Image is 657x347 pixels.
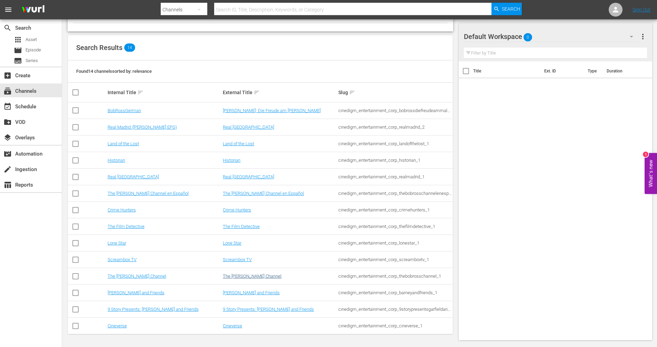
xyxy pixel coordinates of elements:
[645,153,657,194] button: Open Feedback Widget
[3,102,12,111] span: Schedule
[3,181,12,189] span: Reports
[223,88,336,97] div: External Title
[76,43,122,52] span: Search Results
[108,191,189,196] a: The [PERSON_NAME] Channel en Español
[26,57,38,64] span: Series
[524,30,532,44] span: 0
[3,133,12,142] span: Overlays
[108,108,141,113] a: BobRossGerman
[643,152,648,157] div: 1
[540,61,584,81] th: Ext. ID
[108,141,139,146] a: Land of the Lost
[338,158,452,163] div: cinedigm_entertainment_corp_historian_1
[338,88,452,97] div: Slug
[108,174,159,179] a: Real [GEOGRAPHIC_DATA]
[603,61,644,81] th: Duration
[3,24,12,32] span: Search
[14,36,22,44] span: Asset
[223,307,314,312] a: 9 Story Presents: [PERSON_NAME] and Friends
[3,87,12,95] span: Channels
[491,3,522,15] button: Search
[223,290,280,295] a: [PERSON_NAME] and Friends
[223,274,281,279] a: The [PERSON_NAME] Channel
[223,125,274,130] a: Real [GEOGRAPHIC_DATA]
[3,150,12,158] span: Automation
[223,174,274,179] a: Real [GEOGRAPHIC_DATA]
[338,207,452,212] div: cinedigm_entertainment_corp_crimehunters_1
[338,125,452,130] div: cinedigm_entertainment_corp_realmadrid_2
[108,307,199,312] a: 9 Story Presents: [PERSON_NAME] and Friends
[338,323,452,328] div: cinedigm_entertainment_corp_cineverse_1
[223,257,252,262] a: Screambox TV
[473,61,540,81] th: Title
[223,240,241,246] a: Lone Star
[338,274,452,279] div: cinedigm_entertainment_corp_thebobrosschannel_1
[17,2,50,18] img: ans4CAIJ8jUAAAAAAAAAAAAAAAAAAAAAAAAgQb4GAAAAAAAAAAAAAAAAAAAAAAAAJMjXAAAAAAAAAAAAAAAAAAAAAAAAgAT5G...
[108,240,126,246] a: Lone Star
[108,158,125,163] a: Historian
[3,118,12,126] span: VOD
[108,88,221,97] div: Internal Title
[253,89,260,96] span: sort
[502,3,520,15] span: Search
[26,36,37,43] span: Asset
[639,32,647,41] span: more_vert
[124,43,135,52] span: 14
[223,141,254,146] a: Land of the Lost
[223,158,240,163] a: Historian
[26,47,41,53] span: Episode
[223,108,321,113] a: [PERSON_NAME]: Die Freude am [PERSON_NAME]
[338,174,452,179] div: cinedigm_entertainment_corp_realmadrid_1
[108,224,145,229] a: The Film Detective
[338,224,452,229] div: cinedigm_entertainment_corp_thefilmdetective_1
[338,191,452,196] div: cinedigm_entertainment_corp_thebobrosschannelenespaol_1
[108,274,166,279] a: The [PERSON_NAME] Channel
[137,89,143,96] span: sort
[14,46,22,54] span: Episode
[223,207,251,212] a: Crime Hunters
[108,290,165,295] a: [PERSON_NAME] and Friends
[338,240,452,246] div: cinedigm_entertainment_corp_lonestar_1
[3,71,12,80] span: Create
[3,165,12,173] span: Ingestion
[584,61,603,81] th: Type
[76,69,152,74] span: Found 14 channels sorted by: relevance
[14,57,22,65] span: Series
[223,224,260,229] a: The Film Detective
[338,307,452,312] div: cinedigm_entertainment_corp_9storypresentsgarfieldandfriends_1
[338,290,452,295] div: cinedigm_entertainment_corp_barneyandfriends_1
[464,27,640,46] div: Default Workspace
[338,108,452,113] div: cinedigm_entertainment_corp_bobrossdiefreudeammalen_1
[108,207,136,212] a: Crime Hunters
[4,6,12,14] span: menu
[108,125,177,130] a: Real Madrid ([PERSON_NAME] EPG)
[223,191,304,196] a: The [PERSON_NAME] Channel en Español
[633,7,650,12] a: Sign Out
[108,323,127,328] a: Cineverse
[639,28,647,45] button: more_vert
[349,89,355,96] span: sort
[338,257,452,262] div: cinedigm_entertainment_corp_screamboxtv_1
[108,257,137,262] a: Screambox TV
[223,323,242,328] a: Cineverse
[338,141,452,146] div: cinedigm_entertainment_corp_landofthelost_1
